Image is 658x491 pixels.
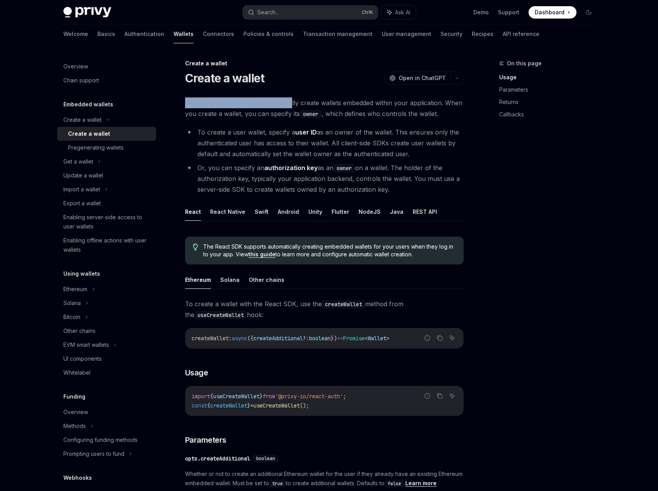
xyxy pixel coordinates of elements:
[63,199,101,208] div: Export a wallet
[278,203,299,221] button: Android
[185,298,464,320] span: To create a wallet with the React SDK, use the method from the hook:
[395,9,410,16] span: Ask AI
[63,25,88,43] a: Welcome
[382,25,431,43] a: User management
[382,5,416,19] button: Ask AI
[435,333,445,343] button: Copy the contents from the code block
[63,157,93,166] div: Get a wallet
[253,402,300,409] span: useCreateWallet
[185,367,208,378] span: Usage
[275,393,343,400] span: '@privy-io/react-auth'
[303,335,309,342] span: ?:
[499,84,601,96] a: Parameters
[185,469,464,488] span: Whether or not to create an additional Ethereum wallet for the user if they already have an exist...
[309,335,331,342] span: boolean
[243,25,294,43] a: Policies & controls
[63,269,100,278] h5: Using wallets
[295,128,317,136] strong: user ID
[63,340,109,349] div: EVM smart wallets
[220,271,240,289] button: Solana
[192,335,229,342] span: createWallet
[322,300,365,309] code: createWallet
[535,9,564,16] span: Dashboard
[63,285,87,294] div: Ethereum
[399,74,446,82] span: Open in ChatGPT
[97,25,115,43] a: Basics
[63,473,92,482] h5: Webhooks
[507,59,542,68] span: On this page
[68,143,124,152] div: Pregenerating wallets
[185,455,250,462] div: opts.createAdditional
[185,435,226,445] span: Parameters
[63,312,80,322] div: Bitcoin
[384,72,451,85] button: Open in ChatGPT
[498,9,519,16] a: Support
[203,25,234,43] a: Connectors
[422,333,432,343] button: Report incorrect code
[193,244,198,251] svg: Tip
[63,407,88,417] div: Overview
[63,213,151,231] div: Enabling server-side access to user wallets
[343,393,346,400] span: ;
[68,129,110,138] div: Create a wallet
[583,6,595,19] button: Toggle dark mode
[249,271,284,289] button: Other chains
[405,480,437,487] a: Learn more
[192,393,210,400] span: import
[248,251,275,258] a: this guide
[194,311,247,319] code: useCreateWallet
[243,5,378,19] button: Search...CtrlK
[337,335,343,342] span: =>
[365,335,368,342] span: <
[473,9,489,16] a: Demo
[210,393,213,400] span: {
[384,480,404,488] code: false
[63,421,86,431] div: Methods
[57,352,156,366] a: UI components
[63,62,88,71] div: Overview
[210,402,247,409] span: createWallet
[63,100,113,109] h5: Embedded wallets
[447,333,457,343] button: Ask AI
[386,335,389,342] span: >
[447,391,457,401] button: Ask AI
[63,171,103,180] div: Update a wallet
[185,127,464,159] li: To create a user wallet, specify a as an owner of the wallet. This ensures only the authenticated...
[57,234,156,257] a: Enabling offline actions with user wallets
[229,335,232,342] span: :
[63,435,138,445] div: Configuring funding methods
[333,164,355,172] code: owner
[207,402,210,409] span: {
[192,402,207,409] span: const
[57,405,156,419] a: Overview
[57,433,156,447] a: Configuring funding methods
[390,203,403,221] button: Java
[57,210,156,234] a: Enabling server-side access to user wallets
[232,335,247,342] span: async
[499,71,601,84] a: Usage
[422,391,432,401] button: Report incorrect code
[250,402,253,409] span: =
[57,169,156,182] a: Update a wallet
[185,162,464,195] li: Or, you can specify an as an on a wallet. The holder of the authorization key, typically your app...
[63,368,90,377] div: Whitelabel
[332,203,349,221] button: Flutter
[499,108,601,121] a: Callbacks
[529,6,576,19] a: Dashboard
[368,335,386,342] span: Wallet
[57,73,156,87] a: Chain support
[63,236,151,254] div: Enabling offline actions with user wallets
[413,203,437,221] button: REST API
[472,25,493,43] a: Recipes
[185,97,464,119] span: Privy enables you to programmatically create wallets embedded within your application. When you c...
[57,127,156,141] a: Create a wallet
[343,335,365,342] span: Promise
[57,196,156,210] a: Export a wallet
[63,392,85,401] h5: Funding
[63,354,102,363] div: UI components
[213,393,260,400] span: useCreateWallet
[300,402,309,409] span: ();
[57,141,156,155] a: Pregenerating wallets
[300,110,321,118] code: owner
[63,115,102,124] div: Create a wallet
